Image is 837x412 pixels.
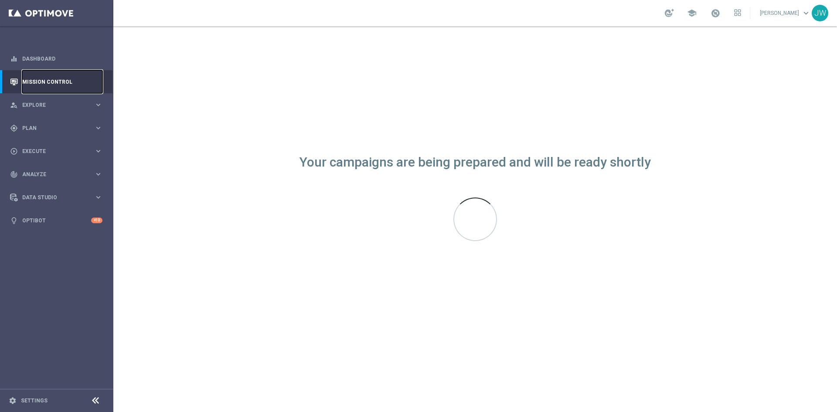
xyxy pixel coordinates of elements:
i: keyboard_arrow_right [94,101,102,109]
span: Explore [22,102,94,108]
a: [PERSON_NAME]keyboard_arrow_down [759,7,812,20]
i: gps_fixed [10,124,18,132]
div: Data Studio [10,194,94,201]
button: equalizer Dashboard [10,55,103,62]
i: keyboard_arrow_right [94,124,102,132]
i: play_circle_outline [10,147,18,155]
button: gps_fixed Plan keyboard_arrow_right [10,125,103,132]
i: keyboard_arrow_right [94,170,102,178]
i: keyboard_arrow_right [94,147,102,155]
div: Analyze [10,170,94,178]
i: settings [9,397,17,405]
div: JW [812,5,828,21]
button: person_search Explore keyboard_arrow_right [10,102,103,109]
button: Mission Control [10,78,103,85]
a: Dashboard [22,47,102,70]
button: track_changes Analyze keyboard_arrow_right [10,171,103,178]
a: Optibot [22,209,91,232]
span: Plan [22,126,94,131]
a: Settings [21,398,48,403]
span: Execute [22,149,94,154]
span: Data Studio [22,195,94,200]
div: Your campaigns are being prepared and will be ready shortly [299,159,651,166]
button: lightbulb Optibot +10 [10,217,103,224]
div: Dashboard [10,47,102,70]
div: Execute [10,147,94,155]
i: person_search [10,101,18,109]
div: +10 [91,218,102,223]
button: play_circle_outline Execute keyboard_arrow_right [10,148,103,155]
i: equalizer [10,55,18,63]
span: school [687,8,697,18]
div: Optibot [10,209,102,232]
button: Data Studio keyboard_arrow_right [10,194,103,201]
i: lightbulb [10,217,18,225]
a: Mission Control [22,70,102,93]
span: keyboard_arrow_down [801,8,811,18]
i: track_changes [10,170,18,178]
div: Plan [10,124,94,132]
i: keyboard_arrow_right [94,193,102,201]
div: Explore [10,101,94,109]
div: Mission Control [10,70,102,93]
span: Analyze [22,172,94,177]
